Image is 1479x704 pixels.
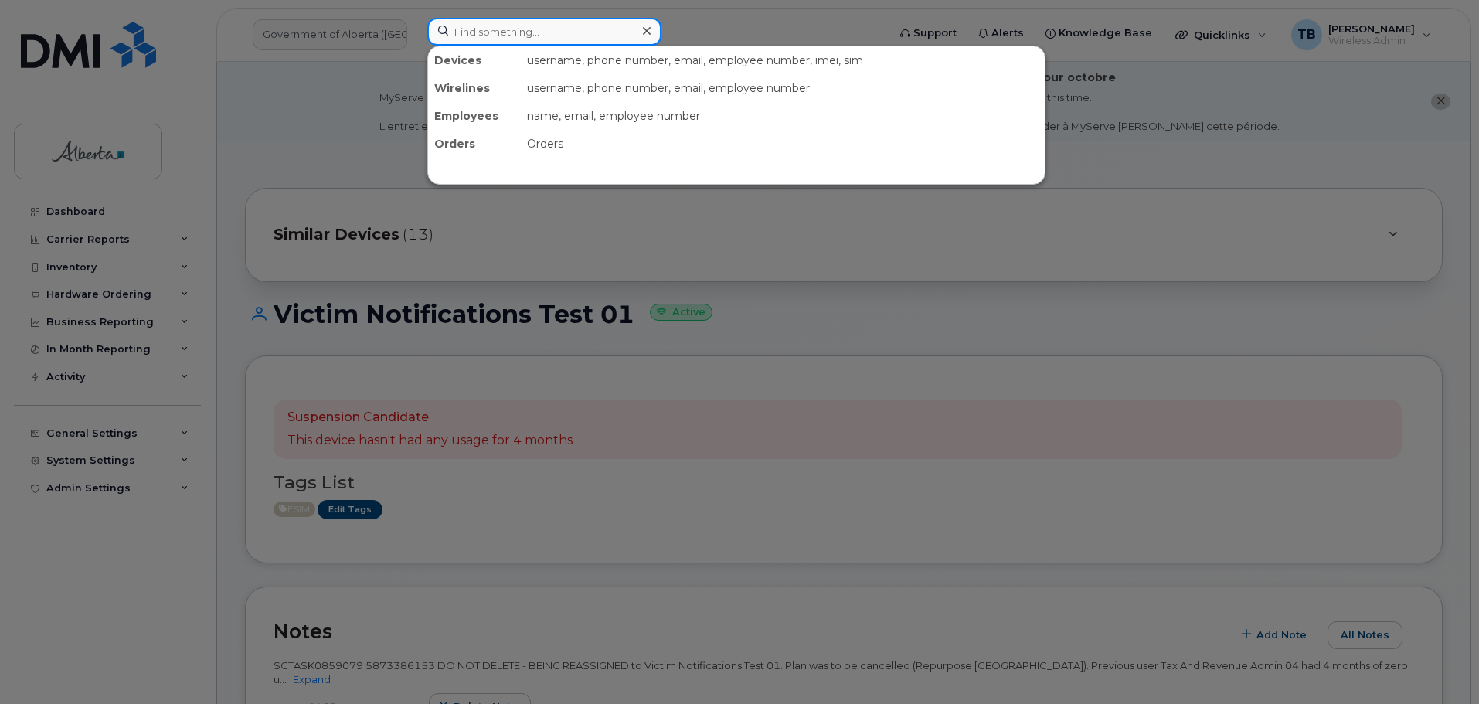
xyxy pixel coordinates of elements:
div: Orders [521,130,1045,158]
div: name, email, employee number [521,102,1045,130]
div: Wirelines [428,74,521,102]
div: Employees [428,102,521,130]
div: Devices [428,46,521,74]
div: Orders [428,130,521,158]
div: username, phone number, email, employee number [521,74,1045,102]
div: username, phone number, email, employee number, imei, sim [521,46,1045,74]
